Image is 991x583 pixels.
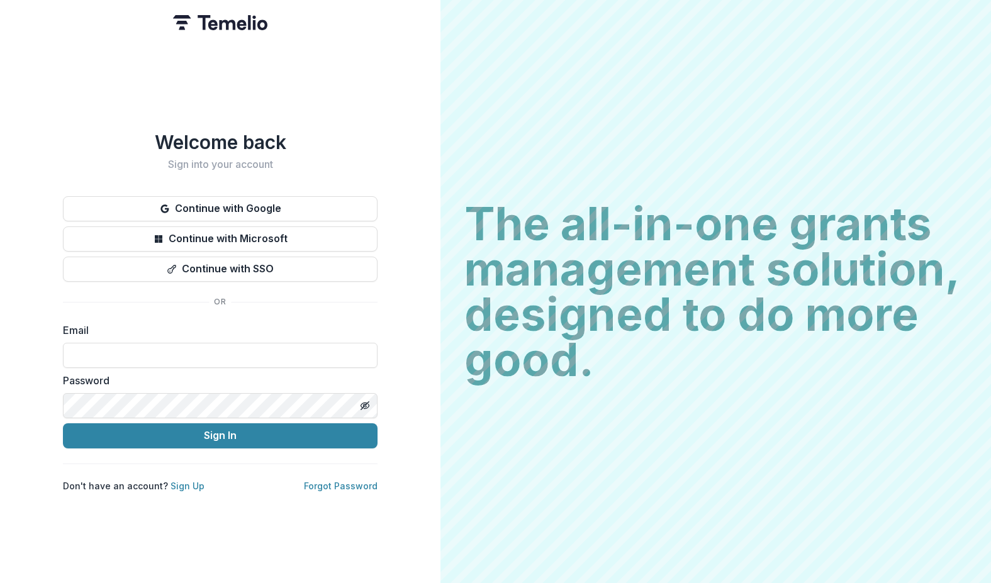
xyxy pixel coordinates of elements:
h2: Sign into your account [63,158,378,170]
a: Sign Up [171,480,204,491]
button: Sign In [63,423,378,448]
img: Temelio [173,15,267,30]
a: Forgot Password [304,480,378,491]
label: Email [63,323,370,338]
p: Don't have an account? [63,479,204,492]
button: Toggle password visibility [355,396,375,416]
button: Continue with Microsoft [63,226,378,252]
h1: Welcome back [63,131,378,153]
button: Continue with Google [63,196,378,221]
button: Continue with SSO [63,257,378,282]
label: Password [63,373,370,388]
